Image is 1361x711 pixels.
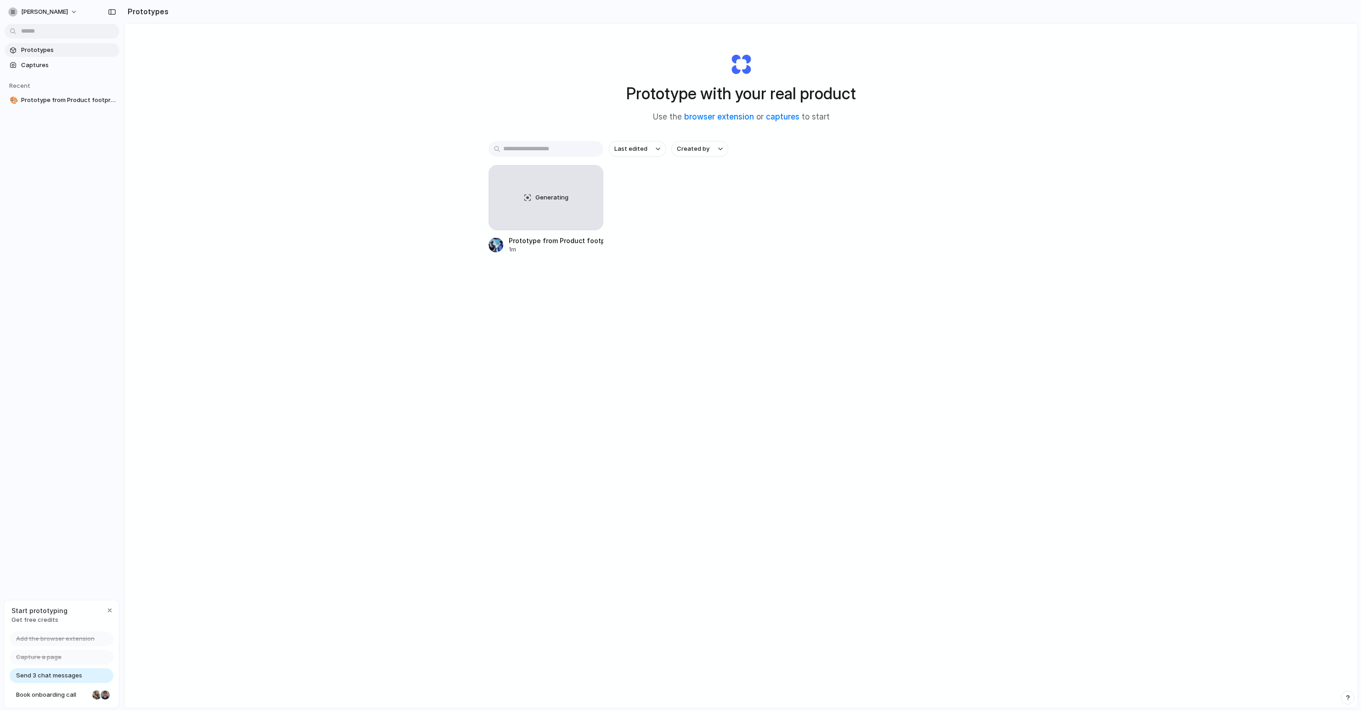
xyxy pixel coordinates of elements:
span: Prototypes [21,46,116,55]
span: Generating [535,193,568,202]
span: Created by [677,144,709,154]
span: Recent [9,82,30,89]
span: [PERSON_NAME] [21,7,68,17]
span: Send 3 chat messages [16,671,82,680]
a: browser extension [684,112,754,121]
a: Captures [5,58,119,72]
h1: Prototype with your real product [626,81,856,106]
button: 🎨 [8,96,17,105]
a: GeneratingPrototype from Product footprints1m [489,165,603,254]
a: 🎨Prototype from Product footprints [5,93,119,107]
a: Book onboarding call [10,688,113,702]
span: Capture a page [16,653,62,662]
div: Nicole Kubica [91,689,102,700]
span: Start prototyping [11,606,67,615]
div: Prototype from Product footprints [509,236,603,245]
div: 🎨 [10,95,16,106]
div: 1m [509,245,603,254]
a: Prototypes [5,43,119,57]
span: Prototype from Product footprints [21,96,116,105]
button: Created by [671,141,728,157]
a: captures [766,112,799,121]
span: Last edited [614,144,647,154]
button: [PERSON_NAME] [5,5,82,19]
span: Add the browser extension [16,634,95,643]
span: Captures [21,61,116,70]
button: Last edited [609,141,666,157]
span: Book onboarding call [16,690,89,700]
div: Christian Iacullo [100,689,111,700]
span: Get free credits [11,615,67,625]
span: Use the or to start [653,111,830,123]
h2: Prototypes [124,6,169,17]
